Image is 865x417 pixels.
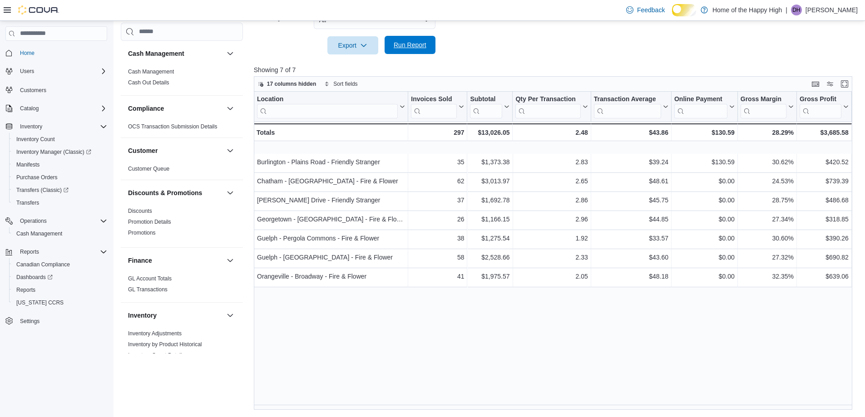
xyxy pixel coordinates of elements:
[470,270,509,281] div: $1,975.57
[16,48,38,59] a: Home
[128,341,202,348] span: Inventory by Product Historical
[411,251,464,262] div: 58
[128,219,171,225] a: Promotion Details
[394,40,426,49] span: Run Report
[2,65,111,78] button: Users
[128,104,164,113] h3: Compliance
[712,5,782,15] p: Home of the Happy High
[128,49,223,58] button: Cash Management
[18,5,59,15] img: Cova
[594,270,668,281] div: $48.18
[800,175,849,186] div: $739.39
[515,213,588,224] div: 2.96
[741,95,794,118] button: Gross Margin
[13,147,95,157] a: Inventory Manager (Classic)
[9,271,111,284] a: Dashboards
[674,213,735,224] div: $0.00
[470,95,502,104] div: Subtotal
[594,156,668,167] div: $39.24
[674,156,735,167] div: $130.59
[121,206,243,247] div: Discounts & Promotions
[470,232,509,243] div: $1,275.54
[741,175,794,186] div: 24.53%
[16,199,39,206] span: Transfers
[16,85,50,96] a: Customers
[257,156,405,167] div: Burlington - Plains Road - Friendly Stranger
[257,95,405,118] button: Location
[674,95,727,118] div: Online Payment
[16,261,70,268] span: Canadian Compliance
[321,78,361,89] button: Sort fields
[411,95,457,104] div: Invoices Sold
[128,330,182,337] span: Inventory Adjustments
[16,216,50,226] button: Operations
[9,284,111,296] button: Reports
[470,95,509,118] button: Subtotal
[637,5,665,15] span: Feedback
[672,4,696,16] input: Dark Mode
[257,95,398,104] div: Location
[128,188,202,197] h3: Discounts & Promotions
[9,133,111,146] button: Inventory Count
[9,196,111,209] button: Transfers
[333,80,357,88] span: Sort fields
[2,215,111,227] button: Operations
[128,166,169,172] a: Customer Queue
[674,95,727,104] div: Online Payment
[257,95,398,118] div: Location
[16,299,64,306] span: [US_STATE] CCRS
[257,213,405,224] div: Georgetown - [GEOGRAPHIC_DATA] - Fire & Flower
[257,127,405,138] div: Totals
[254,78,320,89] button: 17 columns hidden
[13,259,107,270] span: Canadian Compliance
[594,213,668,224] div: $44.85
[515,270,588,281] div: 2.05
[515,127,588,138] div: 2.48
[16,174,58,181] span: Purchase Orders
[128,146,223,155] button: Customer
[254,65,859,74] p: Showing 7 of 7
[800,251,849,262] div: $690.82
[674,127,735,138] div: $130.59
[128,352,185,359] span: Inventory Count Details
[225,255,236,266] button: Finance
[128,275,172,282] a: GL Account Totals
[257,270,405,281] div: Orangeville - Broadway - Fire & Flower
[470,213,509,224] div: $1,166.15
[128,330,182,337] a: Inventory Adjustments
[411,95,457,118] div: Invoices Sold
[741,213,794,224] div: 27.34%
[333,36,373,54] span: Export
[128,311,157,320] h3: Inventory
[20,248,39,255] span: Reports
[674,251,735,262] div: $0.00
[800,213,849,224] div: $318.85
[594,251,668,262] div: $43.60
[128,286,168,293] span: GL Transactions
[594,127,668,138] div: $43.86
[515,156,588,167] div: 2.83
[128,256,223,265] button: Finance
[16,216,107,226] span: Operations
[13,272,107,283] span: Dashboards
[13,259,74,270] a: Canadian Compliance
[225,145,236,156] button: Customer
[13,185,107,196] span: Transfers (Classic)
[470,95,502,118] div: Subtotal
[5,43,107,351] nav: Complex example
[257,232,405,243] div: Guelph - Pergola Commons - Fire & Flower
[411,232,464,243] div: 38
[515,175,588,186] div: 2.65
[13,197,43,208] a: Transfers
[385,36,435,54] button: Run Report
[20,49,35,57] span: Home
[13,272,56,283] a: Dashboards
[16,186,69,194] span: Transfers (Classic)
[594,95,661,104] div: Transaction Average
[128,104,223,113] button: Compliance
[2,314,111,328] button: Settings
[9,296,111,309] button: [US_STATE] CCRS
[16,286,35,294] span: Reports
[128,218,171,226] span: Promotion Details
[13,228,66,239] a: Cash Management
